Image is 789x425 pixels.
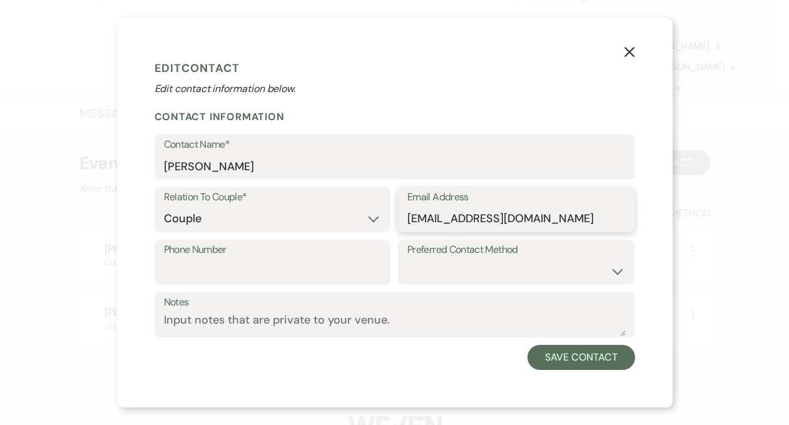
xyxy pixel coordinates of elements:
[164,188,382,207] label: Relation To Couple*
[164,241,382,259] label: Phone Number
[407,188,625,207] label: Email Address
[407,241,625,259] label: Preferred Contact Method
[155,59,635,78] h1: Edit Contact
[527,345,634,370] button: Save Contact
[155,110,635,123] h2: Contact Information
[164,136,626,154] label: Contact Name*
[164,154,626,178] input: First and Last Name
[155,81,635,96] p: Edit contact information below.
[164,294,626,312] label: Notes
